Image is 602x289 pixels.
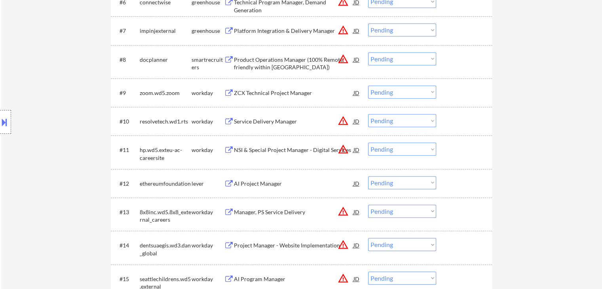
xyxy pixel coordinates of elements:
[353,143,361,157] div: JD
[192,118,224,125] div: workday
[353,52,361,67] div: JD
[192,241,224,249] div: workday
[120,275,133,283] div: #15
[140,118,192,125] div: resolvetech.wd1.rts
[338,273,349,284] button: warning_amber
[192,180,224,188] div: lever
[192,56,224,71] div: smartrecruiters
[234,27,353,35] div: Platform Integration & Delivery Manager
[338,206,349,217] button: warning_amber
[120,27,133,35] div: #7
[234,208,353,216] div: Manager, PS Service Delivery
[140,56,192,64] div: docplanner
[192,146,224,154] div: workday
[140,180,192,188] div: ethereumfoundation
[140,146,192,162] div: hp.wd5.exteu-ac-careersite
[234,275,353,283] div: AI Program Manager
[192,27,224,35] div: greenhouse
[353,114,361,128] div: JD
[338,53,349,65] button: warning_amber
[192,89,224,97] div: workday
[234,89,353,97] div: ZCX Technical Project Manager
[140,89,192,97] div: zoom.wd5.zoom
[338,239,349,250] button: warning_amber
[338,25,349,36] button: warning_amber
[140,241,192,257] div: dentsuaegis.wd3.dan_global
[353,272,361,286] div: JD
[353,238,361,252] div: JD
[192,275,224,283] div: workday
[353,86,361,100] div: JD
[353,205,361,219] div: JD
[120,241,133,249] div: #14
[140,27,192,35] div: impinjexternal
[234,56,353,71] div: Product Operations Manager (100% Remote friendly within [GEOGRAPHIC_DATA])
[234,146,353,154] div: NSI & Special Project Manager - Digital Services
[234,241,353,249] div: Project Manager - Website Implementation
[338,115,349,126] button: warning_amber
[338,144,349,155] button: warning_amber
[234,180,353,188] div: AI Project Manager
[234,118,353,125] div: Service Delivery Manager
[353,176,361,190] div: JD
[120,208,133,216] div: #13
[192,208,224,216] div: workday
[140,208,192,224] div: 8x8inc.wd5.8x8_external_careers
[353,23,361,38] div: JD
